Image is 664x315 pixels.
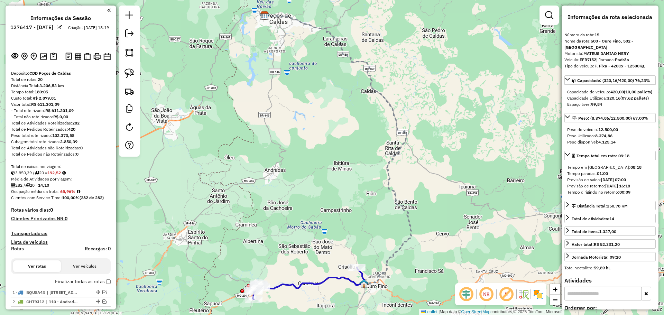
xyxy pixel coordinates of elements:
div: Total hectolitro: [564,265,656,271]
div: Total de Atividades Roteirizadas: [11,120,111,126]
img: Selecionar atividades - polígono [124,48,134,57]
div: Total de rotas: [11,76,111,83]
span: Clientes com Service Time: [11,195,62,200]
label: Ordenar por: [564,304,656,312]
a: OpenStreetMap [461,309,491,314]
div: Tempo paradas: [567,170,653,177]
button: Imprimir Rotas [92,52,102,62]
span: | [439,309,440,314]
strong: 4.125,14 [598,139,616,145]
div: Peso Utilizado: [567,133,653,139]
strong: 420 [68,127,75,132]
a: Clique aqui para minimizar o painel [107,6,111,14]
div: Total de Pedidos Roteirizados: [11,126,111,132]
span: Ocupação média da frota: [11,189,59,194]
div: Peso: (8.374,86/12.500,00) 67,00% [564,124,656,148]
em: Média calculada utilizando a maior ocupação (%Peso ou %Cubagem) de cada rota da sessão. Rotas cro... [77,189,80,194]
button: Otimizar todas as rotas [38,52,48,61]
button: Ver veículos [61,260,109,272]
div: Total de Pedidos não Roteirizados: [11,151,111,157]
strong: 99,84 [591,102,602,107]
div: Previsão de retorno: [567,183,653,189]
img: CDD Poços de Caldas [260,11,269,20]
em: Alterar sequência das rotas [96,290,100,294]
span: 1 - [12,290,45,295]
button: Visualizar Romaneio [83,52,92,62]
strong: 14 [609,216,614,221]
img: Selecionar atividades - laço [124,68,134,78]
a: Criar rota [122,84,137,99]
a: Tempo total em rota: 09:18 [564,151,656,160]
strong: R$ 2.879,81 [33,95,56,101]
div: Total de Atividades não Roteirizadas: [11,145,111,151]
strong: [DATE] 07:00 [601,177,626,182]
strong: 15 [594,32,599,37]
div: Tempo total em rota: 09:18 [564,161,656,198]
div: Capacidade do veículo: [567,89,653,95]
strong: 14,10 [38,183,49,188]
button: Adicionar Atividades [29,51,38,62]
div: Nome da rota: [564,38,656,50]
img: Criar rota [124,86,134,96]
div: Total de itens: [572,229,616,235]
div: Map data © contributors,© 2025 TomTom, Microsoft [419,309,564,315]
strong: (10,00 pallets) [624,89,652,94]
strong: 0 [65,215,67,222]
strong: 20 [38,77,43,82]
label: Finalizar todas as rotas [55,278,111,285]
div: Cubagem total roteirizado: [11,139,111,145]
span: | Jornada: [596,57,629,62]
div: Tipo do veículo: [564,63,656,69]
button: Centralizar mapa no depósito ou ponto de apoio [20,51,29,62]
strong: 0 [50,207,53,213]
h4: Clientes Priorizados NR: [11,216,111,222]
div: Média de Atividades por viagem: [11,176,111,182]
span: CHT9J12 [26,299,44,304]
span: Capacidade: (320,16/420,00) 76,23% [577,78,650,83]
input: Finalizar todas as rotas [106,279,111,284]
strong: 192,52 [47,170,61,175]
div: Distância Total: [572,203,628,209]
div: Capacidade Utilizada: [567,95,653,101]
button: Painel de Sugestão [48,51,58,62]
strong: MATEUS DAMIAO NERY [583,51,629,56]
em: Alterar sequência das rotas [96,309,100,313]
button: Disponibilidade de veículos [102,52,112,62]
strong: 65,96% [60,189,75,194]
span: DGB0C42 [26,308,45,314]
a: Peso: (8.374,86/12.500,00) 67,00% [564,113,656,122]
i: Meta Caixas/viagem: 195,40 Diferença: -2,88 [62,171,66,175]
div: Depósito: [11,70,111,76]
strong: 0 [76,151,79,157]
strong: R$ 611.301,09 [31,102,59,107]
a: Rotas [11,246,24,252]
div: Total de caixas por viagem: [11,164,111,170]
strong: F. Fixa - 420Cx - 12500Kg [594,63,645,68]
strong: 3.206,53 km [39,83,64,88]
span: Peso do veículo: [567,127,618,132]
strong: 8.374,86 [595,133,612,138]
strong: R$ 52.331,20 [594,242,620,247]
div: Capacidade: (320,16/420,00) 76,23% [564,86,656,110]
div: 3.850,39 / 20 = [11,170,111,176]
strong: 59,89 hL [594,265,610,270]
h4: Informações da rota selecionada [564,14,656,20]
strong: 08:18 [630,165,642,170]
strong: (07,62 pallets) [620,95,649,101]
strong: 320,16 [607,95,620,101]
a: Nova sessão e pesquisa [122,8,136,24]
strong: CDD Poços de Caldas [29,71,71,76]
strong: 00:09 [619,189,630,195]
a: Zoom in [550,284,560,295]
span: Ocultar NR [478,286,495,303]
a: Distância Total:250,78 KM [564,201,656,210]
div: Tempo dirigindo no retorno: [567,189,653,195]
div: Veículo: [564,57,656,63]
h4: Atividades [564,277,656,284]
em: Alterar sequência das rotas [96,299,100,304]
strong: 01:00 [597,171,608,176]
div: Criação: [DATE] 18:19 [65,25,112,31]
strong: 282 [72,120,80,126]
div: Número da rota: [564,32,656,38]
strong: 420,00 [610,89,624,94]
